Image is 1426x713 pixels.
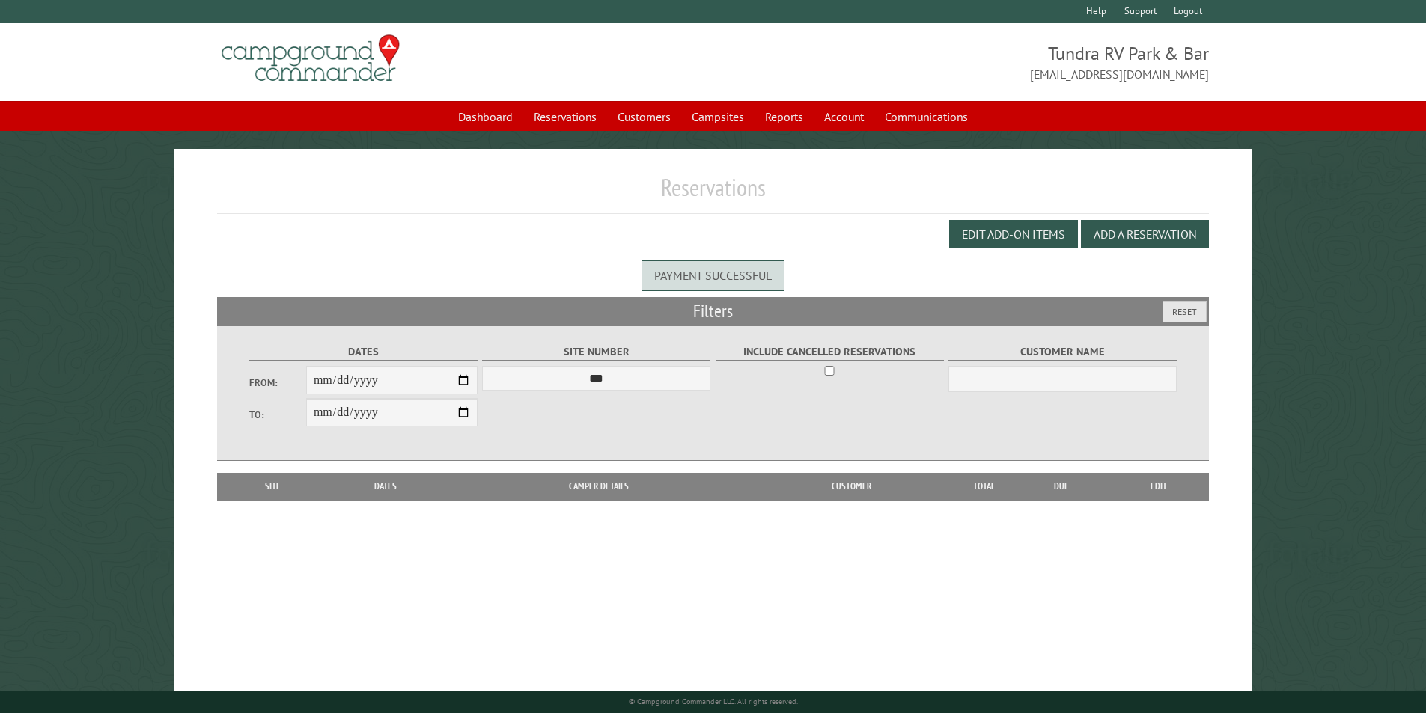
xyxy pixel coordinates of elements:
label: Site Number [482,343,710,361]
small: © Campground Commander LLC. All rights reserved. [629,697,798,706]
th: Camper Details [450,473,748,500]
th: Site [225,473,322,500]
th: Customer [748,473,954,500]
a: Dashboard [449,102,522,131]
button: Reset [1163,301,1207,322]
label: Customer Name [948,343,1177,361]
h2: Filters [217,297,1210,325]
th: Due [1014,473,1109,500]
a: Account [815,102,873,131]
img: Campground Commander [217,29,404,88]
span: Tundra RV Park & Bar [EMAIL_ADDRESS][DOMAIN_NAME] [713,41,1210,83]
a: Communications [876,102,977,131]
button: Edit Add-on Items [949,220,1078,248]
label: To: [249,408,306,422]
a: Customers [609,102,680,131]
th: Total [954,473,1014,500]
th: Dates [322,473,450,500]
label: From: [249,376,306,390]
h1: Reservations [217,173,1210,214]
label: Dates [249,343,478,361]
button: Add a Reservation [1081,220,1209,248]
label: Include Cancelled Reservations [716,343,944,361]
a: Reports [756,102,812,131]
div: Payment successful [642,260,784,290]
a: Campsites [683,102,753,131]
th: Edit [1109,473,1210,500]
a: Reservations [525,102,606,131]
